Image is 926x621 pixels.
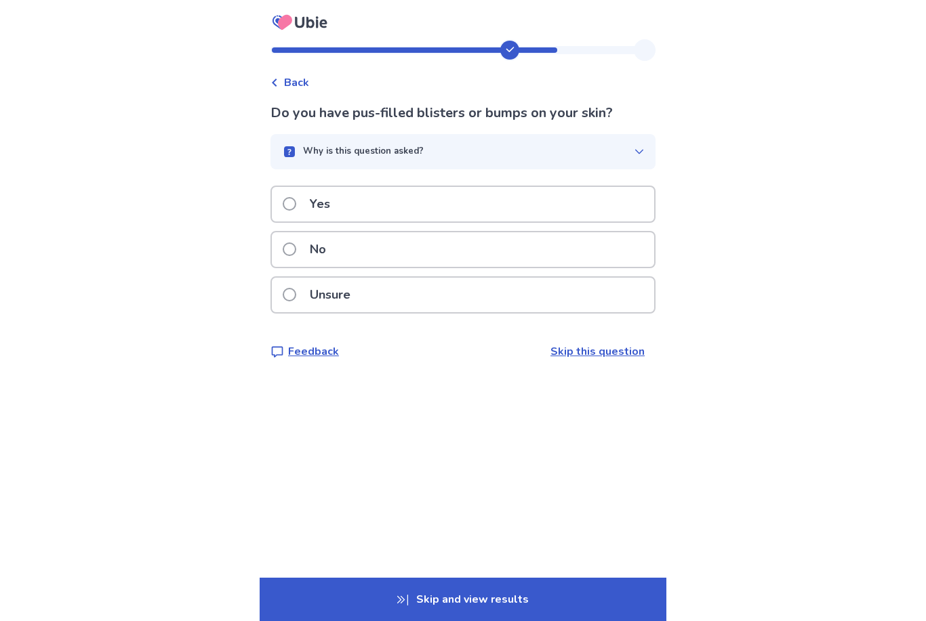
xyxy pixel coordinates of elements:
[284,74,309,91] span: Back
[260,578,666,621] p: Skip and view results
[302,187,338,221] p: Yes
[302,278,359,312] p: Unsure
[550,344,645,359] a: Skip this question
[270,134,656,169] button: Why is this question asked?
[270,103,656,123] p: Do you have pus-filled blisters or bumps on your skin?
[288,343,339,360] p: Feedback
[270,343,339,360] a: Feedback
[302,232,334,267] p: No
[303,145,424,158] p: Why is this question asked?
